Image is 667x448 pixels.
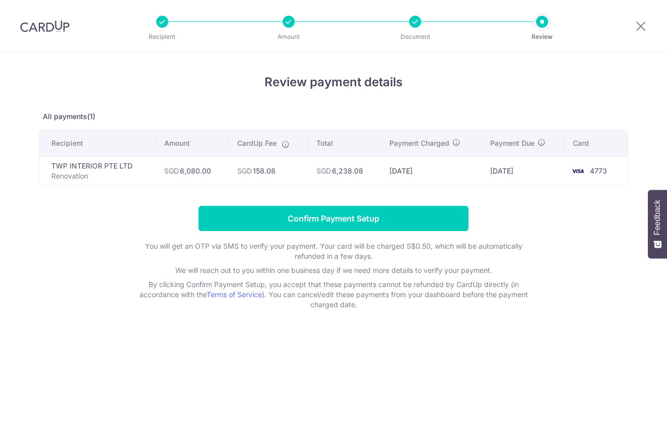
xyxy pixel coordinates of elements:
[237,138,277,148] span: CardUp Fee
[648,190,667,258] button: Feedback - Show survey
[39,156,156,185] td: TWP INTERIOR PTE LTD
[39,130,156,156] th: Recipient
[590,166,607,175] span: 4773
[198,206,469,231] input: Confirm Payment Setup
[251,32,326,42] p: Amount
[482,156,565,185] td: [DATE]
[505,32,579,42] p: Review
[125,32,199,42] p: Recipient
[237,166,252,175] span: SGD
[308,130,381,156] th: Total
[132,279,535,310] p: By clicking Confirm Payment Setup, you accept that these payments cannot be refunded by CardUp di...
[229,156,308,185] td: 158.08
[156,130,229,156] th: Amount
[132,241,535,261] p: You will get an OTP via SMS to verify your payment. Your card will be charged S$0.50, which will ...
[381,156,482,185] td: [DATE]
[378,32,452,42] p: Document
[132,265,535,275] p: We will reach out to you within one business day if we need more details to verify your payment.
[156,156,229,185] td: 6,080.00
[51,171,148,181] p: Renovation
[568,165,588,177] img: <span class="translation_missing" title="translation missing: en.account_steps.new_confirm_form.b...
[653,200,662,235] span: Feedback
[565,130,628,156] th: Card
[207,290,262,299] a: Terms of Service
[39,73,628,91] h4: Review payment details
[20,20,70,32] img: CardUp
[389,138,449,148] span: Payment Charged
[490,138,535,148] span: Payment Due
[308,156,381,185] td: 6,238.08
[39,111,628,122] p: All payments(1)
[164,166,179,175] span: SGD
[316,166,331,175] span: SGD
